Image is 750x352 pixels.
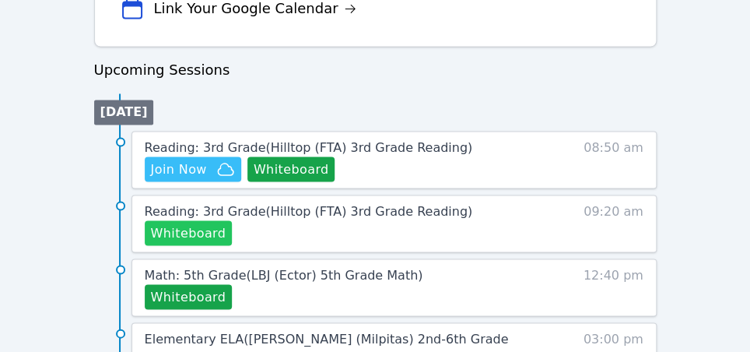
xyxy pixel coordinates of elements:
[145,267,423,282] span: Math: 5th Grade ( LBJ (Ector) 5th Grade Math )
[145,157,241,181] button: Join Now
[145,138,473,157] a: Reading: 3rd Grade(Hilltop (FTA) 3rd Grade Reading)
[145,139,473,154] span: Reading: 3rd Grade ( Hilltop (FTA) 3rd Grade Reading )
[247,157,335,181] button: Whiteboard
[584,202,643,245] span: 09:20 am
[145,203,473,218] span: Reading: 3rd Grade ( Hilltop (FTA) 3rd Grade Reading )
[145,284,233,309] button: Whiteboard
[151,160,207,178] span: Join Now
[584,266,643,309] span: 12:40 pm
[584,138,643,181] span: 08:50 am
[145,220,233,245] button: Whiteboard
[94,59,657,81] h3: Upcoming Sessions
[94,100,154,125] li: [DATE]
[145,202,473,220] a: Reading: 3rd Grade(Hilltop (FTA) 3rd Grade Reading)
[145,266,423,284] a: Math: 5th Grade(LBJ (Ector) 5th Grade Math)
